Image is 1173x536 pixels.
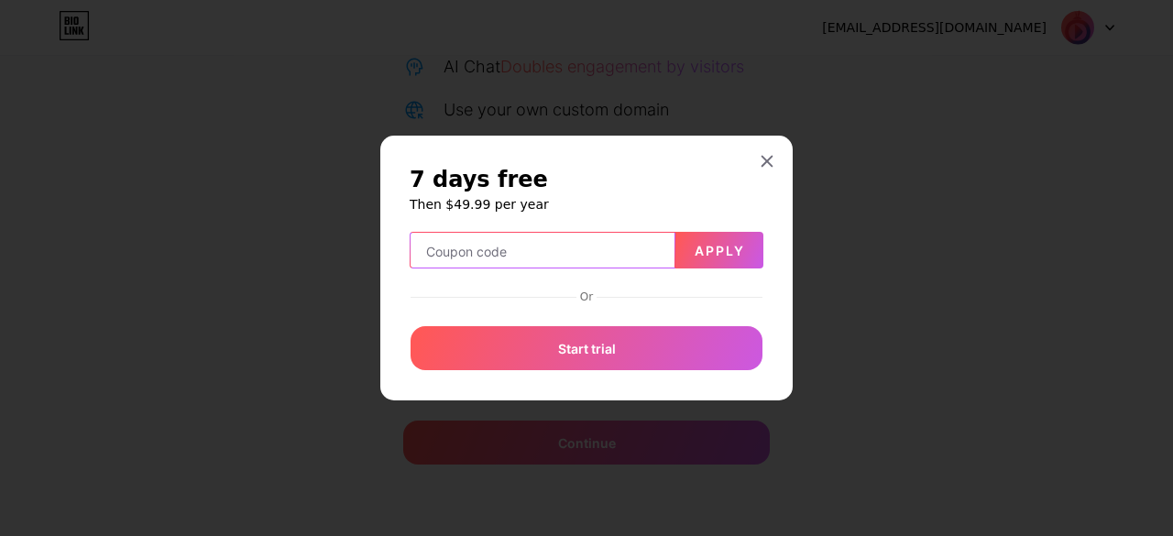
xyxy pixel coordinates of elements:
[675,232,763,268] button: Apply
[558,339,616,358] span: Start trial
[695,243,745,258] span: Apply
[576,290,597,304] div: Or
[410,165,548,194] span: 7 days free
[411,233,674,269] input: Coupon code
[410,195,763,213] h6: Then $49.99 per year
